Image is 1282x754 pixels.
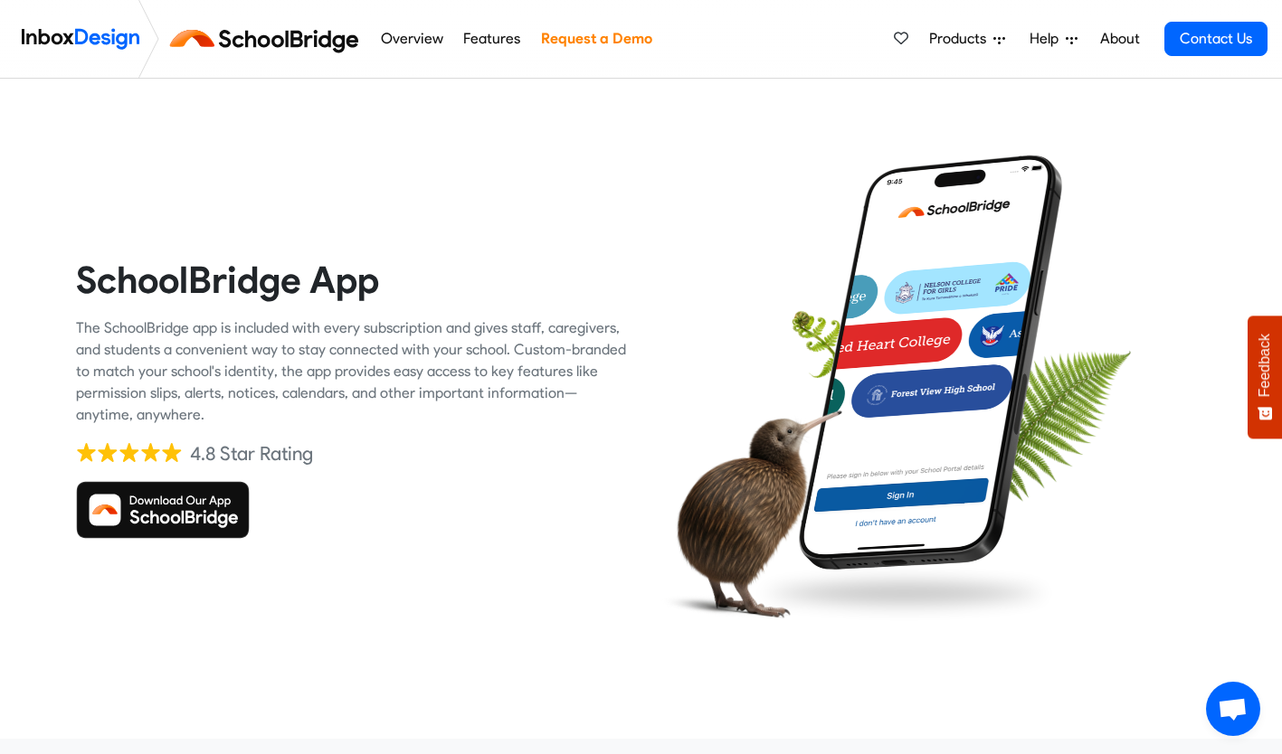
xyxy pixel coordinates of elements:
[76,481,250,539] img: Download SchoolBridge App
[929,28,993,50] span: Products
[375,21,448,57] a: Overview
[655,393,842,633] img: kiwi_bird.png
[166,17,370,61] img: schoolbridge logo
[1164,22,1268,56] a: Contact Us
[1248,316,1282,438] button: Feedback - Show survey
[1030,28,1066,50] span: Help
[1022,21,1085,57] a: Help
[1206,682,1260,736] div: Open chat
[922,21,1012,57] a: Products
[459,21,526,57] a: Features
[748,560,1061,627] img: shadow.png
[536,21,657,57] a: Request a Demo
[76,317,628,426] div: The SchoolBridge app is included with every subscription and gives staff, caregivers, and student...
[76,257,628,303] heading: SchoolBridge App
[785,154,1076,571] img: phone.png
[1095,21,1144,57] a: About
[1257,334,1273,397] span: Feedback
[190,440,313,467] div: 4.8 Star Rating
